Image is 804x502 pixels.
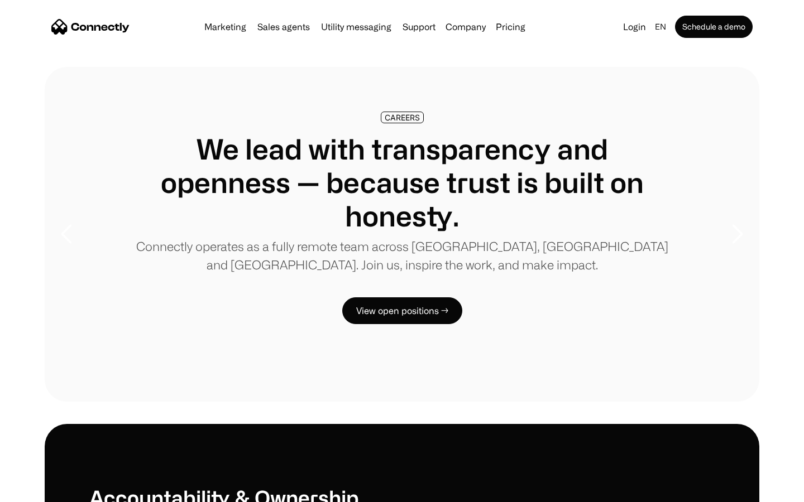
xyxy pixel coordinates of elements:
a: Marketing [200,22,251,31]
p: Connectly operates as a fully remote team across [GEOGRAPHIC_DATA], [GEOGRAPHIC_DATA] and [GEOGRA... [134,237,670,274]
a: Sales agents [253,22,314,31]
aside: Language selected: English [11,481,67,498]
a: Support [398,22,440,31]
a: Login [619,19,650,35]
ul: Language list [22,482,67,498]
a: Pricing [491,22,530,31]
a: Utility messaging [317,22,396,31]
a: Schedule a demo [675,16,753,38]
div: en [655,19,666,35]
div: Company [446,19,486,35]
div: CAREERS [385,113,420,122]
h1: We lead with transparency and openness — because trust is built on honesty. [134,132,670,233]
a: View open positions → [342,297,462,324]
